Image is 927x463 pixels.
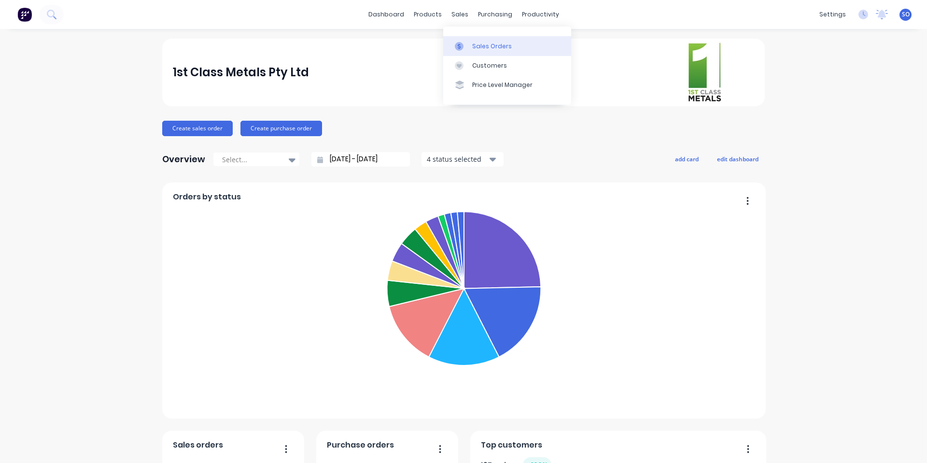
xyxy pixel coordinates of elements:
a: Price Level Manager [443,75,571,95]
div: Price Level Manager [472,81,533,89]
div: purchasing [473,7,517,22]
div: 4 status selected [427,154,488,164]
a: Sales Orders [443,36,571,56]
button: Create sales order [162,121,233,136]
a: dashboard [364,7,409,22]
button: add card [669,153,705,165]
span: Purchase orders [327,439,394,451]
div: Sales Orders [472,42,512,51]
span: Top customers [481,439,542,451]
span: Sales orders [173,439,223,451]
div: Overview [162,150,205,169]
div: settings [815,7,851,22]
a: Customers [443,56,571,75]
div: Customers [472,61,507,70]
span: SO [902,10,910,19]
div: sales [447,7,473,22]
img: 1st Class Metals Pty Ltd [687,42,722,103]
button: 4 status selected [421,152,504,167]
button: edit dashboard [711,153,765,165]
div: products [409,7,447,22]
div: 1st Class Metals Pty Ltd [173,63,309,82]
button: Create purchase order [240,121,322,136]
div: productivity [517,7,564,22]
span: Orders by status [173,191,241,203]
img: Factory [17,7,32,22]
